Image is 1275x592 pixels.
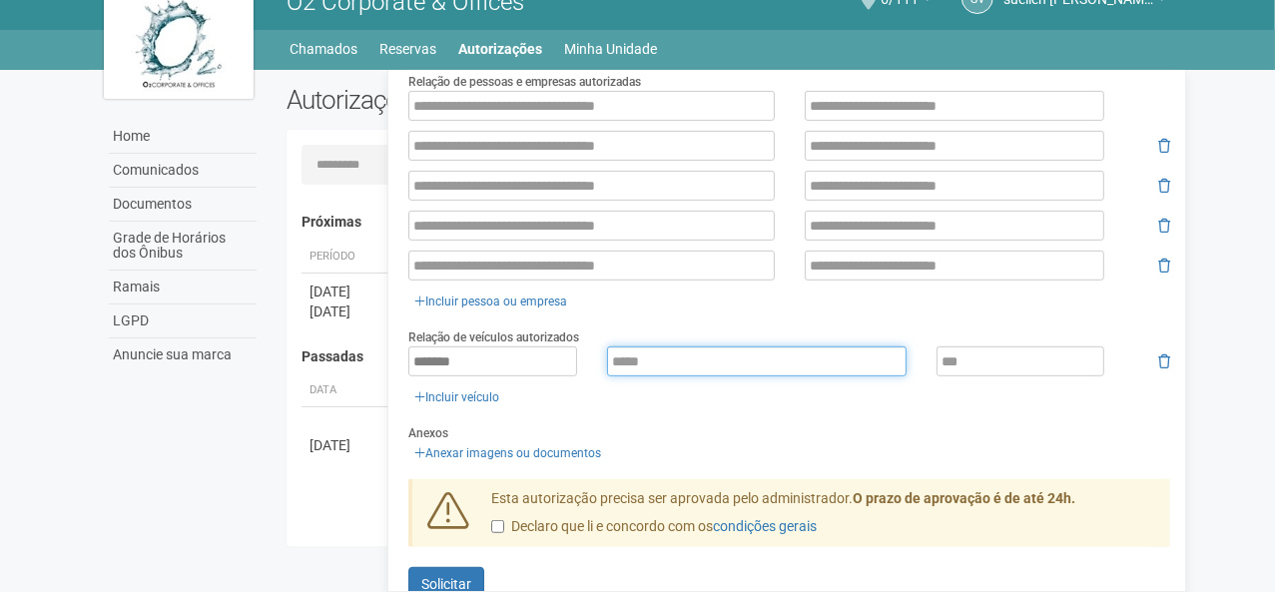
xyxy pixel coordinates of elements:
[408,386,505,408] a: Incluir veículo
[310,282,383,301] div: [DATE]
[380,35,437,63] a: Reservas
[408,73,641,91] label: Relação de pessoas e empresas autorizadas
[491,517,817,537] label: Declaro que li e concordo com os
[109,188,257,222] a: Documentos
[302,374,391,407] th: Data
[291,35,358,63] a: Chamados
[1158,219,1170,233] i: Remover
[476,489,1171,547] div: Esta autorização precisa ser aprovada pelo administrador.
[1158,354,1170,368] i: Remover
[459,35,543,63] a: Autorizações
[408,291,573,312] a: Incluir pessoa ou empresa
[302,215,1157,230] h4: Próximas
[491,520,504,533] input: Declaro que li e concordo com oscondições gerais
[302,349,1157,364] h4: Passadas
[1158,139,1170,153] i: Remover
[421,576,471,592] span: Solicitar
[109,338,257,371] a: Anuncie sua marca
[109,304,257,338] a: LGPD
[109,120,257,154] a: Home
[713,518,817,534] a: condições gerais
[310,301,383,321] div: [DATE]
[408,424,448,442] label: Anexos
[408,442,607,464] a: Anexar imagens ou documentos
[853,490,1075,506] strong: O prazo de aprovação é de até 24h.
[109,222,257,271] a: Grade de Horários dos Ônibus
[109,154,257,188] a: Comunicados
[1158,179,1170,193] i: Remover
[302,241,391,274] th: Período
[408,328,579,346] label: Relação de veículos autorizados
[1158,259,1170,273] i: Remover
[109,271,257,304] a: Ramais
[287,85,714,115] h2: Autorizações
[310,435,383,455] div: [DATE]
[565,35,658,63] a: Minha Unidade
